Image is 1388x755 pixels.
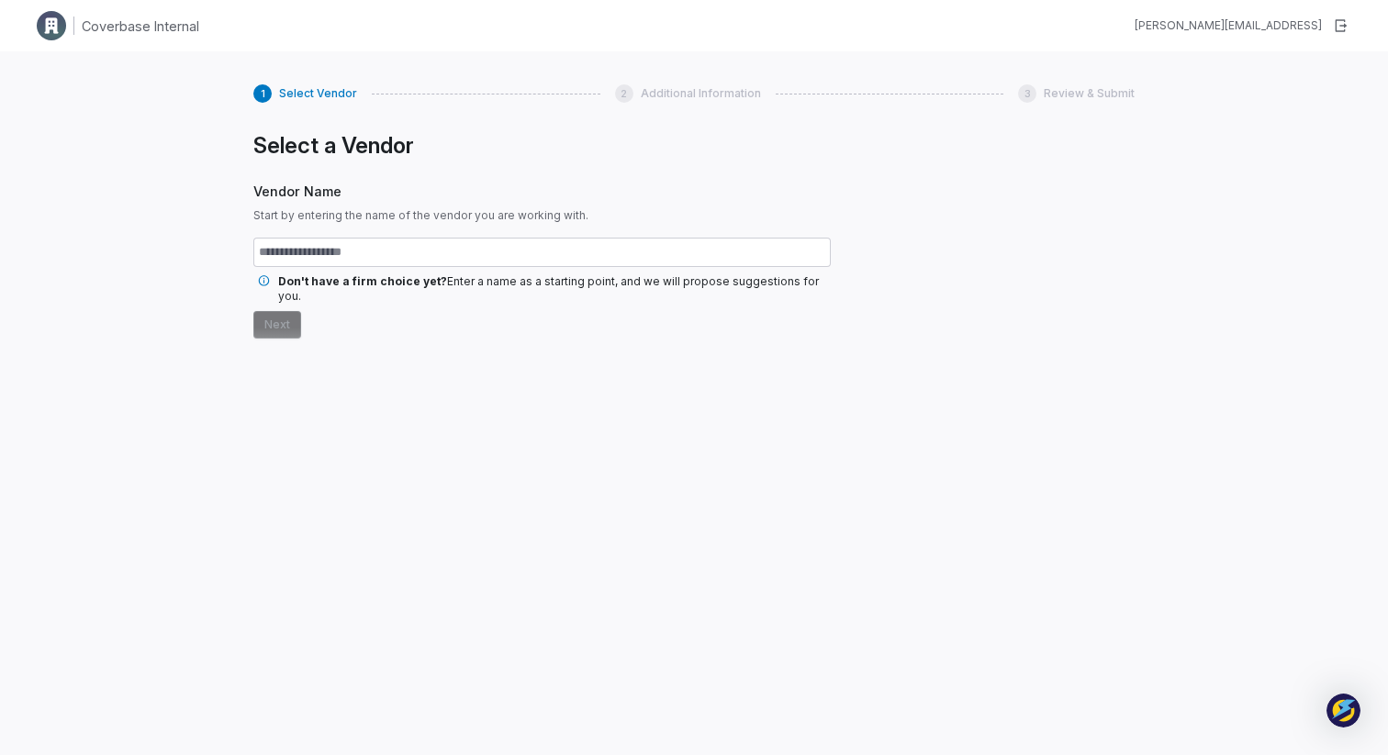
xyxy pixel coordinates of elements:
span: Additional Information [641,86,761,101]
div: [PERSON_NAME][EMAIL_ADDRESS] [1135,18,1322,33]
h1: Select a Vendor [253,132,831,160]
div: 3 [1018,84,1036,103]
span: Don't have a firm choice yet? [278,274,447,288]
div: 2 [615,84,633,103]
img: Clerk Logo [37,11,66,40]
span: Vendor Name [253,182,831,201]
span: Start by entering the name of the vendor you are working with. [253,208,831,223]
span: Enter a name as a starting point, and we will propose suggestions for you. [278,274,819,303]
span: Select Vendor [279,86,357,101]
span: Review & Submit [1044,86,1135,101]
div: 1 [253,84,272,103]
h1: Coverbase Internal [82,17,199,36]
